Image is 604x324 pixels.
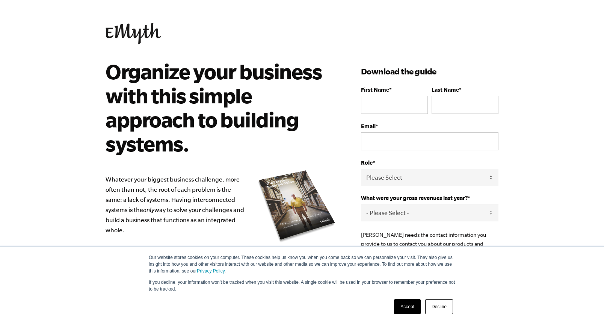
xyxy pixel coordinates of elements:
i: only [143,206,154,213]
span: Last Name [432,86,459,93]
span: Email [361,123,376,129]
img: e-myth systems guide organize your business [256,168,338,245]
a: Privacy Policy [197,268,225,274]
p: Whatever your biggest business challenge, more often than not, the root of each problem is the sa... [106,174,338,307]
img: EMyth [106,23,161,44]
h3: Download the guide [361,65,498,77]
h2: Organize your business with this simple approach to building systems. [106,59,328,156]
p: If you decline, your information won’t be tracked when you visit this website. A single cookie wi... [149,279,455,292]
a: Accept [394,299,421,314]
span: What were your gross revenues last year? [361,195,468,201]
span: Role [361,159,373,166]
p: Our website stores cookies on your computer. These cookies help us know you when you come back so... [149,254,455,274]
a: Decline [425,299,453,314]
span: First Name [361,86,389,93]
p: [PERSON_NAME] needs the contact information you provide to us to contact you about our products a... [361,230,498,276]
